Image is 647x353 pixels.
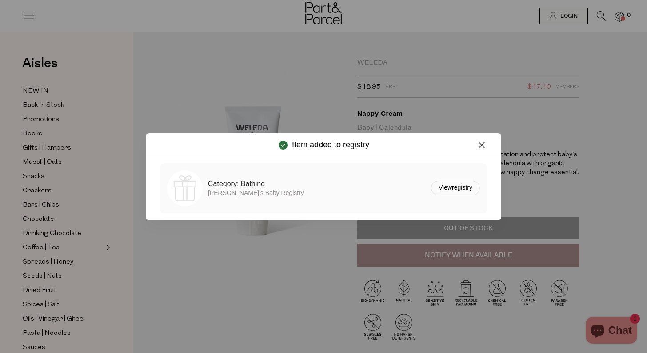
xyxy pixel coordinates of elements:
img: Calendula Nappy Cream - Sensitive Skin by Weleda - Part&Parcel [167,170,203,206]
span: Item added to registry [292,140,369,150]
span: Category: Bathing [208,179,424,188]
div: Calendula Nappy Cream - Sensitive Skin by Weleda - Part&ParcelCategory: Bathing[PERSON_NAME]'s Ba... [160,163,487,213]
button: Viewregistry [431,181,480,195]
span: registry [452,184,472,191]
span: [PERSON_NAME]'s Baby Registry [208,189,424,197]
div: View [439,184,472,192]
